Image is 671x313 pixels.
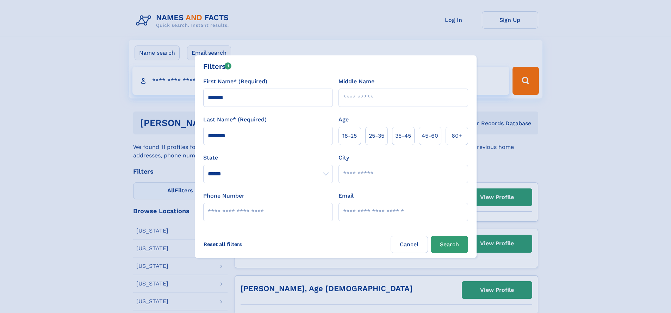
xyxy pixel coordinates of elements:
label: State [203,154,333,162]
label: Email [338,192,354,200]
span: 60+ [452,132,462,140]
label: Reset all filters [199,236,247,253]
label: First Name* (Required) [203,77,267,86]
label: Age [338,115,349,124]
button: Search [431,236,468,253]
span: 18‑25 [342,132,357,140]
label: Last Name* (Required) [203,115,267,124]
label: City [338,154,349,162]
label: Cancel [391,236,428,253]
label: Middle Name [338,77,374,86]
label: Phone Number [203,192,244,200]
span: 45‑60 [422,132,438,140]
div: Filters [203,61,232,72]
span: 25‑35 [369,132,384,140]
span: 35‑45 [395,132,411,140]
